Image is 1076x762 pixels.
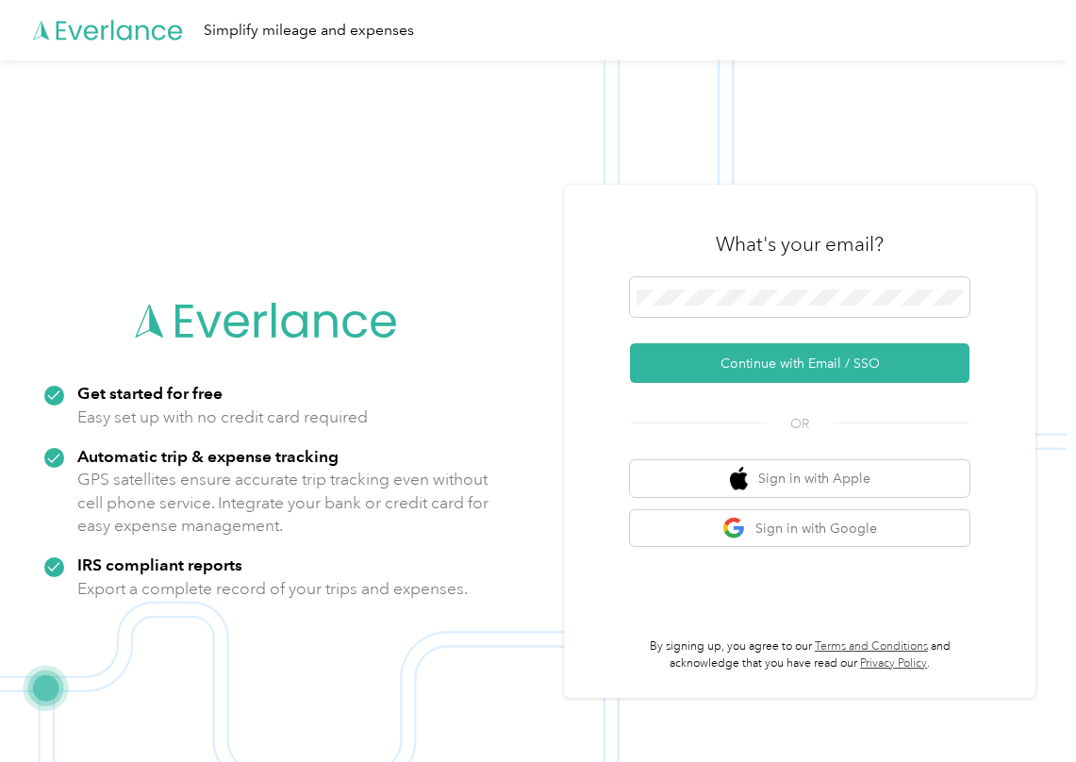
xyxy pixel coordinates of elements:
button: google logoSign in with Google [630,510,969,547]
img: apple logo [730,467,749,490]
button: apple logoSign in with Apple [630,460,969,497]
iframe: Everlance-gr Chat Button Frame [970,656,1076,762]
a: Privacy Policy [860,656,927,671]
strong: IRS compliant reports [77,555,242,574]
strong: Automatic trip & expense tracking [77,446,339,466]
p: By signing up, you agree to our and acknowledge that you have read our . [630,638,969,671]
h3: What's your email? [716,231,884,257]
a: Terms and Conditions [815,639,928,654]
strong: Get started for free [77,383,223,403]
button: Continue with Email / SSO [630,343,969,383]
p: GPS satellites ensure accurate trip tracking even without cell phone service. Integrate your bank... [77,468,489,538]
div: Simplify mileage and expenses [204,19,414,42]
p: Easy set up with no credit card required [77,406,368,429]
span: OR [767,414,833,434]
img: google logo [722,517,746,540]
p: Export a complete record of your trips and expenses. [77,577,468,601]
